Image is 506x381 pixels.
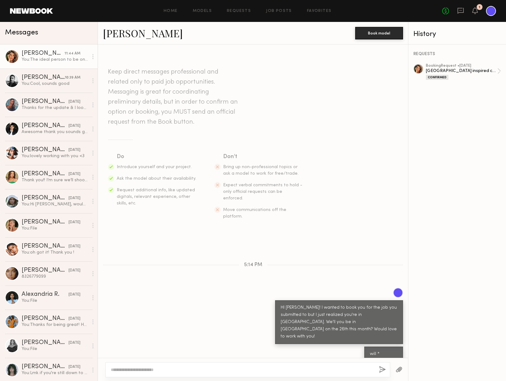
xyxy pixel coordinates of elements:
a: Home [164,9,178,13]
div: [DATE] [69,292,80,298]
div: [PERSON_NAME] [22,340,69,346]
div: [PERSON_NAME] [22,219,69,225]
div: [PERSON_NAME] [22,195,69,201]
span: Messages [5,29,38,36]
div: 8326779099 [22,274,88,280]
div: will * [370,351,397,358]
div: [PERSON_NAME] [22,243,69,250]
div: You: lovely working with you <3 [22,153,88,159]
div: Awesome thank you sounds great [22,129,88,135]
div: HI [PERSON_NAME]! I wanted to book you for the job you submitted to but I just realized you're in... [281,304,397,340]
div: [DATE] [69,147,80,153]
div: Do [117,152,197,161]
div: You: File [22,225,88,231]
div: Confirmed [426,75,448,80]
a: Models [193,9,212,13]
div: Don’t [223,152,303,161]
div: You: Cool, sounds good [22,81,88,87]
div: [PERSON_NAME] [22,75,65,81]
div: [DATE] [69,195,80,201]
div: [PERSON_NAME] [22,171,69,177]
div: [DATE] [69,244,80,250]
div: [PERSON_NAME] [22,123,69,129]
div: [DATE] [69,316,80,322]
div: You: Lmk if you're still down to shoot this concept :) [22,370,88,376]
a: Requests [227,9,251,13]
div: 10:39 AM [65,75,80,81]
span: Request additional info, like updated digitals, relevant experience, other skills, etc. [117,188,195,205]
div: You: Thanks for being great! Hope to work together soon again xo [22,322,88,328]
div: [DATE] [69,340,80,346]
header: Keep direct messages professional and related only to paid job opportunities. Messaging is great ... [108,67,239,127]
div: [DATE] [69,268,80,274]
div: booking Request • [DATE] [426,64,497,68]
span: Move communications off the platform. [223,208,286,219]
div: [PERSON_NAME] [22,147,69,153]
div: Alexandria R. [22,291,69,298]
a: bookingRequest •[DATE][GEOGRAPHIC_DATA] inspired commercialConfirmed [426,64,501,80]
div: [PERSON_NAME] [22,316,69,322]
div: [PERSON_NAME] [22,99,69,105]
div: History [413,31,501,38]
button: Book model [355,27,403,39]
span: Ask the model about their availability. [117,177,196,181]
span: Introduce yourself and your project. [117,165,192,169]
div: [PERSON_NAME] [22,267,69,274]
div: [DATE] [69,364,80,370]
div: 1 [479,6,480,9]
div: You: Hi [PERSON_NAME], would love to shoot with you if you're available! Wasn't sure if you decli... [22,201,88,207]
span: Bring up non-professional topics or ask a model to work for free/trade. [223,165,299,176]
div: You: The ideal person to be onboarded would have to sign off on the usage rights listed unfortuna... [22,57,88,63]
div: [DATE] [69,123,80,129]
div: You: File [22,346,88,352]
div: REQUESTS [413,52,501,56]
div: Thank you!! I’m sure we’ll shoot soon 😄 [22,177,88,183]
a: Favorites [307,9,332,13]
div: Thanks for the update & I look forward to hearing from you. [22,105,88,111]
div: [DATE] [69,99,80,105]
div: [PERSON_NAME] [22,50,64,57]
span: 5:14 PM [244,262,262,268]
div: You: File [22,298,88,304]
div: 11:44 AM [64,51,80,57]
div: [GEOGRAPHIC_DATA] inspired commercial [426,68,497,74]
a: [PERSON_NAME] [103,26,183,40]
span: Expect verbal commitments to hold - only official requests can be enforced. [223,183,302,200]
div: [PERSON_NAME] [22,364,69,370]
div: You: oh got it! Thank you ! [22,250,88,255]
a: Book model [355,30,403,35]
div: [DATE] [69,219,80,225]
a: Job Posts [266,9,292,13]
div: [DATE] [69,171,80,177]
